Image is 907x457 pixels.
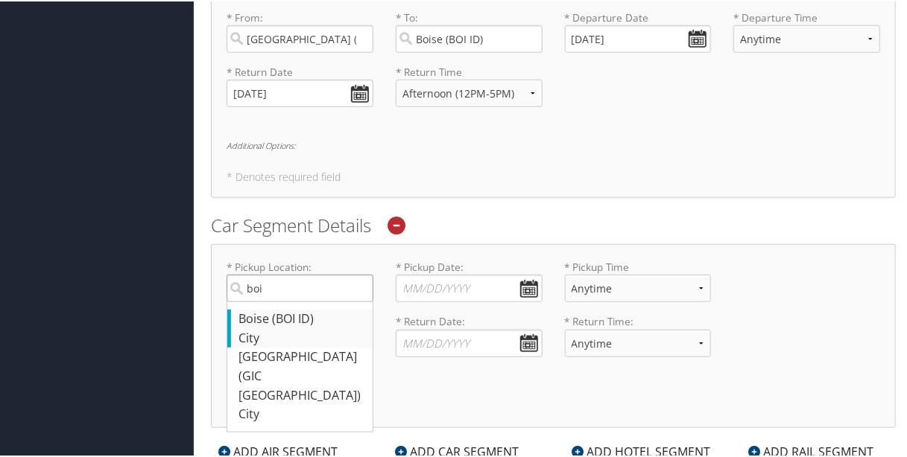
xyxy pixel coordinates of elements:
[396,63,543,78] label: * Return Time
[227,78,373,106] input: MM/DD/YYYY
[227,170,880,181] h5: * Denotes required field
[565,9,712,24] label: * Departure Date
[227,273,373,301] input: Boise (BOI ID)City[GEOGRAPHIC_DATA] (GIC [GEOGRAPHIC_DATA])City
[238,346,365,403] div: [GEOGRAPHIC_DATA] (GIC [GEOGRAPHIC_DATA])
[396,328,543,356] input: * Return Date:
[227,63,373,78] label: * Return Date
[238,403,365,423] div: City
[227,9,373,51] label: * From:
[565,258,712,313] label: * Pickup Time
[565,24,712,51] input: MM/DD/YYYY
[396,24,543,51] input: City or Airport Code
[565,313,712,367] label: * Return Time:
[565,328,712,356] select: * Return Time:
[227,258,373,301] label: * Pickup Location:
[396,258,543,301] label: * Pickup Date:
[227,24,373,51] input: City or Airport Code
[227,400,880,411] h5: * Denotes required field
[396,9,543,51] label: * To:
[238,327,365,347] div: City
[238,308,365,327] div: Boise (BOI ID)
[733,24,880,51] select: * Departure Time
[211,211,896,237] h2: Car Segment Details
[565,273,712,301] select: * Pickup Time
[733,9,880,63] label: * Departure Time
[227,370,880,378] h6: Additional Options:
[396,273,543,301] input: * Pickup Date:
[227,140,880,148] h6: Additional Options:
[396,313,543,355] label: * Return Date:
